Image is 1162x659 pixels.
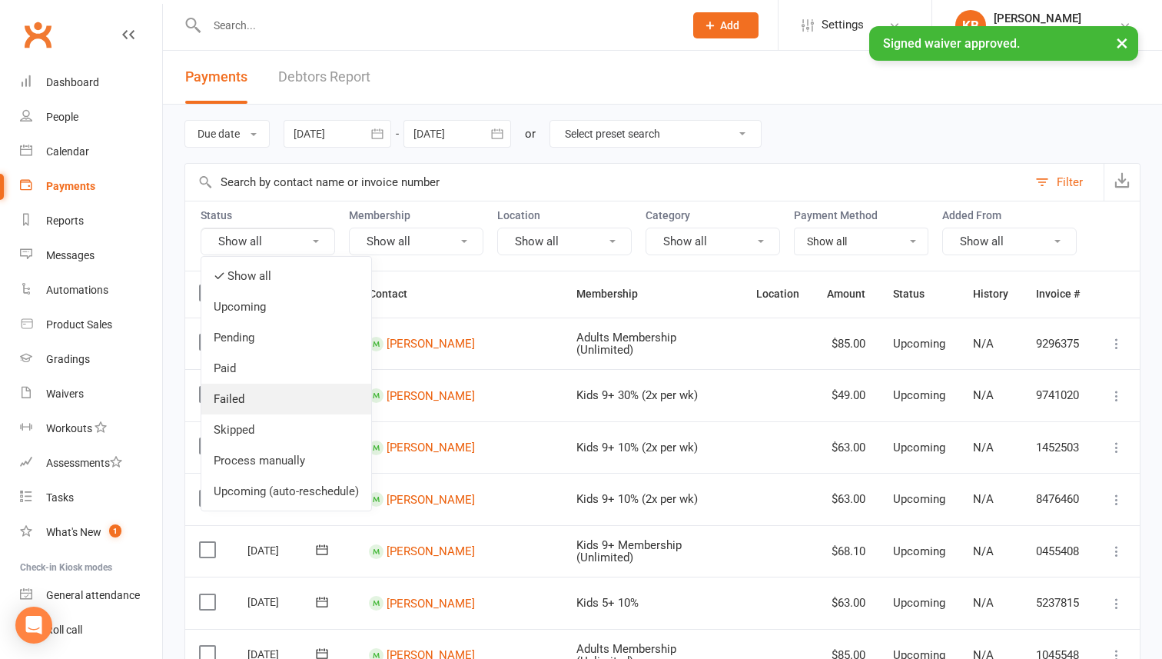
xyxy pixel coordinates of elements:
button: Show all [942,228,1077,255]
div: Product Sales [46,318,112,331]
td: $63.00 [813,577,879,629]
button: × [1108,26,1136,59]
td: 5237815 [1022,577,1094,629]
div: Calendar [46,145,89,158]
span: N/A [973,337,994,351]
span: Adults Membership (Unlimited) [576,331,676,358]
a: [PERSON_NAME] [387,596,475,610]
a: Clubworx [18,15,57,54]
label: Location [497,209,632,221]
th: Amount [813,271,879,317]
td: $85.00 [813,318,879,370]
span: Kids 9+ 30% (2x per wk) [576,388,698,402]
div: [DATE] [247,538,318,562]
td: $68.10 [813,525,879,577]
a: Calendar [20,135,162,169]
td: $49.00 [813,369,879,421]
a: Assessments [20,446,162,481]
div: People [46,111,78,123]
div: General attendance [46,589,140,601]
td: 8476460 [1022,473,1094,525]
a: Workouts [20,411,162,446]
label: Category [646,209,780,221]
span: Upcoming [893,388,945,402]
th: Status [879,271,959,317]
div: Dashboard [46,76,99,88]
span: Kids 9+ 10% (2x per wk) [576,441,698,454]
th: Membership [563,271,742,317]
button: Filter [1028,164,1104,201]
div: Gradings [46,353,90,365]
div: Waivers [46,388,84,400]
a: Payments [20,169,162,204]
button: Add [693,12,759,38]
a: Show all [201,261,371,291]
label: Status [201,209,335,221]
div: Filter [1057,173,1083,191]
label: Payment Method [794,209,928,221]
a: Pending [201,322,371,353]
a: Tasks [20,481,162,515]
span: Upcoming [893,544,945,558]
div: [DATE] [247,590,318,614]
a: Product Sales [20,308,162,342]
div: Tasks [46,491,74,504]
a: General attendance kiosk mode [20,578,162,613]
span: N/A [973,441,994,454]
td: 9296375 [1022,318,1094,370]
a: Gradings [20,342,162,377]
a: [PERSON_NAME] [387,337,475,351]
a: People [20,100,162,135]
span: Kids 5+ 10% [576,596,639,610]
div: Assessments [46,457,122,469]
div: Signed waiver approved. [869,26,1138,61]
span: Settings [822,8,864,42]
span: N/A [973,388,994,402]
span: 1 [109,524,121,538]
th: Contact [355,271,563,317]
td: $63.00 [813,421,879,474]
button: Payments [185,51,247,104]
a: [PERSON_NAME] [387,441,475,454]
a: Roll call [20,613,162,647]
td: $63.00 [813,473,879,525]
div: Payments [46,180,95,192]
div: Jiu Jitsu Works PTY LTD [994,25,1108,39]
span: Upcoming [893,596,945,610]
span: Upcoming [893,492,945,506]
a: [PERSON_NAME] [387,492,475,506]
div: Reports [46,215,84,227]
input: Search by contact name or invoice number [185,164,1028,201]
div: Open Intercom Messenger [15,607,52,644]
span: Upcoming [893,441,945,454]
th: History [959,271,1022,317]
button: Show all [349,228,483,255]
span: Add [720,19,739,32]
label: Membership [349,209,483,221]
button: Show all [497,228,632,255]
div: What's New [46,526,101,538]
input: Search... [202,15,673,36]
div: [PERSON_NAME] [994,12,1108,25]
td: 9741020 [1022,369,1094,421]
div: KB [955,10,986,41]
div: or [525,125,536,143]
div: Roll call [46,624,82,636]
button: Show all [646,228,780,255]
span: N/A [973,492,994,506]
a: Skipped [201,414,371,445]
div: Messages [46,249,95,261]
a: Process manually [201,445,371,476]
label: Added From [942,209,1077,221]
span: Payments [185,68,247,85]
a: Upcoming (auto-reschedule) [201,476,371,507]
button: Due date [184,120,270,148]
span: Upcoming [893,337,945,351]
a: Automations [20,273,162,308]
span: Kids 9+ Membership (Unlimited) [576,538,682,565]
a: Dashboard [20,65,162,100]
span: N/A [973,544,994,558]
td: 1452503 [1022,421,1094,474]
a: Reports [20,204,162,238]
span: Kids 9+ 10% (2x per wk) [576,492,698,506]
